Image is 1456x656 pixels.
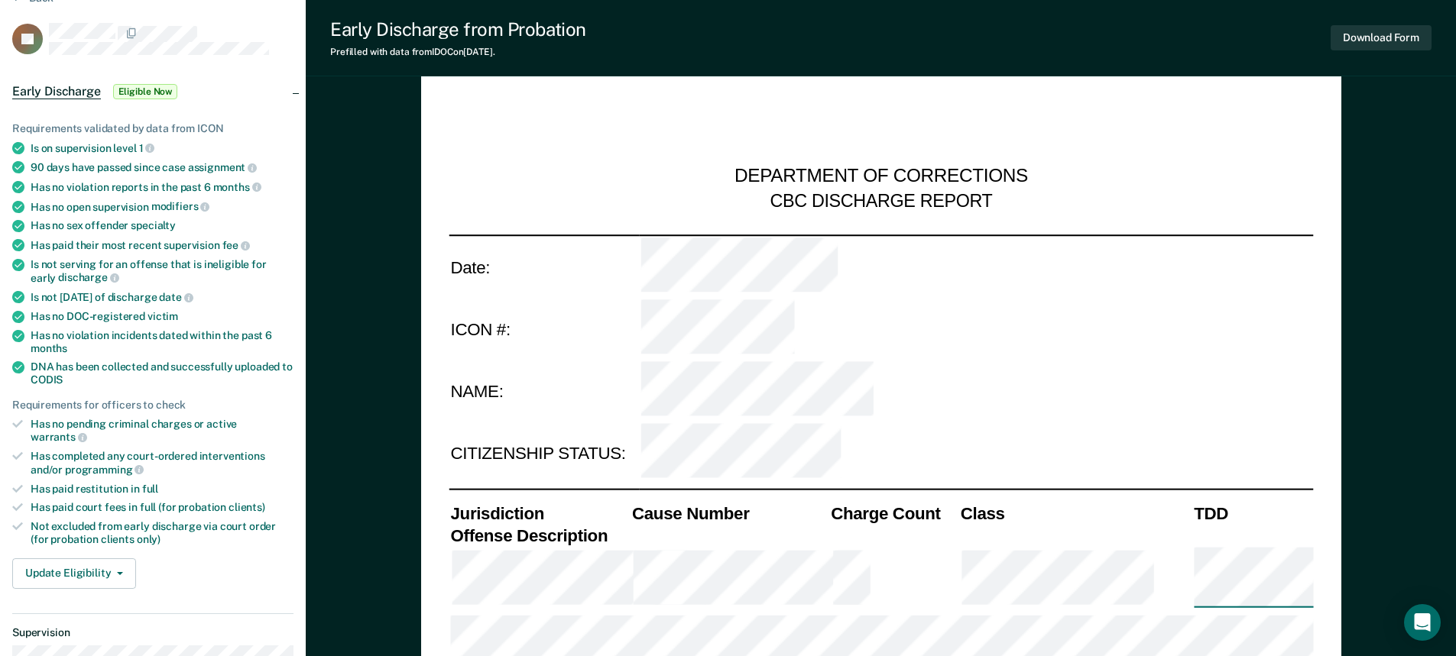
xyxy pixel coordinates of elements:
[31,342,67,354] span: months
[139,142,155,154] span: 1
[630,502,829,524] th: Cause Number
[330,47,586,57] div: Prefilled with data from IDOC on [DATE] .
[734,165,1028,189] div: DEPARTMENT OF CORRECTIONS
[449,234,639,298] td: Date:
[1331,25,1432,50] button: Download Form
[449,298,639,360] td: ICON #:
[31,418,293,444] div: Has no pending criminal charges or active
[12,626,293,639] dt: Supervision
[770,189,992,212] div: CBC DISCHARGE REPORT
[31,238,293,252] div: Has paid their most recent supervision
[330,18,586,40] div: Early Discharge from Probation
[449,502,631,524] th: Jurisdiction
[31,520,293,546] div: Not excluded from early discharge via court order (for probation clients
[31,501,293,514] div: Has paid court fees in full (for probation
[31,141,293,155] div: Is on supervision level
[142,483,158,495] span: full
[213,181,261,193] span: months
[1404,604,1441,641] div: Open Intercom Messenger
[31,483,293,496] div: Has paid restitution in
[113,84,178,99] span: Eligible Now
[31,160,293,174] div: 90 days have passed since case
[12,399,293,412] div: Requirements for officers to check
[31,200,293,214] div: Has no open supervision
[31,329,293,355] div: Has no violation incidents dated within the past 6
[829,502,959,524] th: Charge Count
[1192,502,1313,524] th: TDD
[31,290,293,304] div: Is not [DATE] of discharge
[131,219,176,231] span: specialty
[31,360,293,386] div: DNA has been collected and successfully uploaded to
[31,450,293,476] div: Has completed any court-ordered interventions and/or
[148,310,178,322] span: victim
[449,423,639,486] td: CITIZENSHIP STATUS:
[58,271,119,283] span: discharge
[151,200,210,212] span: modifiers
[31,310,293,323] div: Has no DOC-registered
[65,464,144,476] span: programming
[159,291,193,303] span: date
[12,558,136,589] button: Update Eligibility
[229,501,265,513] span: clients)
[449,524,631,546] th: Offense Description
[137,533,161,545] span: only)
[222,239,250,251] span: fee
[188,161,257,173] span: assignment
[958,502,1192,524] th: Class
[31,431,87,443] span: warrants
[449,360,639,423] td: NAME:
[31,219,293,232] div: Has no sex offender
[31,373,63,386] span: CODIS
[31,180,293,194] div: Has no violation reports in the past 6
[31,258,293,284] div: Is not serving for an offense that is ineligible for early
[12,122,293,135] div: Requirements validated by data from ICON
[12,84,101,99] span: Early Discharge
